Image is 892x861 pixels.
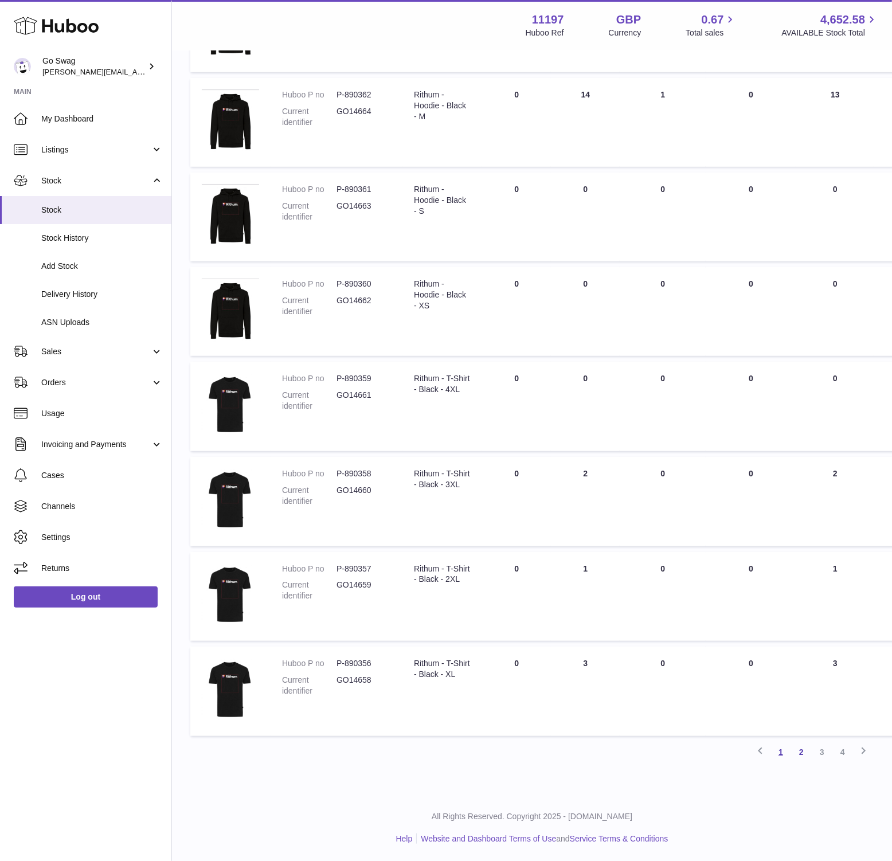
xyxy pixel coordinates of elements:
dt: Current identifier [282,106,337,128]
dt: Huboo P no [282,563,337,574]
img: product image [202,279,259,342]
span: ASN Uploads [41,317,163,328]
td: 0 [551,267,620,356]
dd: P-890357 [337,563,391,574]
a: 2 [791,742,812,762]
td: 0 [482,457,551,546]
td: 2 [796,457,874,546]
td: 1 [620,78,706,167]
td: 0 [482,267,551,356]
div: Rithum - Hoodie - Black - S [414,184,471,217]
dd: P-890358 [337,468,391,479]
li: and [417,833,668,844]
dd: GO14662 [337,295,391,317]
div: Currency [609,28,641,38]
td: 0 [620,647,706,736]
dd: GO14659 [337,580,391,601]
strong: 11197 [532,12,564,28]
span: Add Stock [41,261,163,272]
dt: Huboo P no [282,373,337,384]
span: Settings [41,532,163,543]
span: Delivery History [41,289,163,300]
span: Orders [41,377,151,388]
span: Invoicing and Payments [41,439,151,450]
td: 14 [551,78,620,167]
td: 3 [551,647,620,736]
span: Stock History [41,233,163,244]
span: Total sales [686,28,737,38]
dt: Current identifier [282,295,337,317]
span: 0 [749,90,753,99]
span: 0 [749,659,753,668]
dd: GO14661 [337,390,391,412]
dd: P-890361 [337,184,391,195]
dd: GO14658 [337,675,391,696]
dd: GO14660 [337,485,391,507]
span: 0 [749,279,753,288]
img: product image [202,468,259,532]
dt: Huboo P no [282,468,337,479]
span: 0 [749,469,753,478]
dd: P-890362 [337,89,391,100]
td: 0 [620,457,706,546]
td: 0 [620,173,706,261]
td: 0 [796,267,874,356]
span: My Dashboard [41,114,163,124]
a: 1 [770,742,791,762]
td: 0 [482,647,551,736]
td: 0 [796,362,874,451]
span: Channels [41,501,163,512]
a: 0.67 Total sales [686,12,737,38]
a: 3 [812,742,832,762]
span: Cases [41,470,163,481]
dt: Huboo P no [282,658,337,669]
span: Usage [41,408,163,419]
td: 0 [796,173,874,261]
div: Go Swag [42,56,146,77]
dd: GO14663 [337,201,391,222]
dd: P-890356 [337,658,391,669]
div: Rithum - T-Shirt - Black - 2XL [414,563,471,585]
dt: Huboo P no [282,89,337,100]
a: Service Terms & Conditions [570,834,668,843]
dt: Huboo P no [282,184,337,195]
img: product image [202,658,259,722]
dt: Current identifier [282,390,337,412]
span: 0 [749,185,753,194]
td: 0 [482,78,551,167]
dd: P-890360 [337,279,391,289]
td: 0 [482,362,551,451]
td: 2 [551,457,620,546]
span: 4,652.58 [820,12,865,28]
a: Log out [14,586,158,607]
span: 0 [749,564,753,573]
dt: Current identifier [282,675,337,696]
span: 0.67 [702,12,724,28]
p: All Rights Reserved. Copyright 2025 - [DOMAIN_NAME] [181,811,883,822]
div: Rithum - T-Shirt - Black - 4XL [414,373,471,395]
td: 1 [796,552,874,641]
div: Rithum - T-Shirt - Black - XL [414,658,471,680]
dt: Current identifier [282,485,337,507]
a: 4 [832,742,853,762]
td: 0 [620,267,706,356]
div: Rithum - Hoodie - Black - M [414,89,471,122]
td: 0 [551,173,620,261]
img: leigh@goswag.com [14,58,31,75]
div: Rithum - Hoodie - Black - XS [414,279,471,311]
strong: GBP [616,12,641,28]
img: product image [202,373,259,437]
a: Website and Dashboard Terms of Use [421,834,556,843]
td: 0 [482,173,551,261]
span: Stock [41,175,151,186]
td: 0 [620,362,706,451]
td: 0 [482,552,551,641]
td: 13 [796,78,874,167]
span: Sales [41,346,151,357]
div: Rithum - T-Shirt - Black - 3XL [414,468,471,490]
a: Help [396,834,413,843]
td: 0 [620,552,706,641]
span: Listings [41,144,151,155]
td: 1 [551,552,620,641]
dd: P-890359 [337,373,391,384]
